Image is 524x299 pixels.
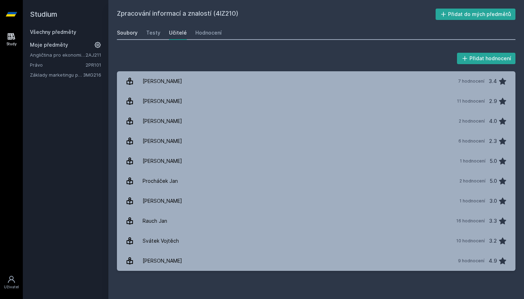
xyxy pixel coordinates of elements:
[195,29,222,36] div: Hodnocení
[489,74,497,88] div: 3.4
[143,94,182,108] div: [PERSON_NAME]
[143,134,182,148] div: [PERSON_NAME]
[83,72,101,78] a: 3MG216
[457,53,516,64] button: Přidat hodnocení
[30,51,86,58] a: Angličtina pro ekonomická studia 1 (B2/C1)
[86,52,101,58] a: 2AJ211
[458,258,484,264] div: 9 hodnocení
[117,29,138,36] div: Soubory
[143,214,167,228] div: Rauch Jan
[169,29,187,36] div: Učitelé
[30,71,83,78] a: Základy marketingu pro informatiky a statistiky
[1,272,21,293] a: Uživatel
[436,9,516,20] button: Přidat do mých předmětů
[117,111,515,131] a: [PERSON_NAME] 2 hodnocení 4.0
[117,211,515,231] a: Rauch Jan 16 hodnocení 3.3
[460,158,486,164] div: 1 hodnocení
[458,78,484,84] div: 7 hodnocení
[1,29,21,50] a: Study
[489,134,497,148] div: 2.3
[6,41,17,47] div: Study
[490,174,497,188] div: 5.0
[490,154,497,168] div: 5.0
[146,26,160,40] a: Testy
[143,74,182,88] div: [PERSON_NAME]
[143,114,182,128] div: [PERSON_NAME]
[489,194,497,208] div: 3.0
[117,71,515,91] a: [PERSON_NAME] 7 hodnocení 3.4
[117,171,515,191] a: Procháček Jan 2 hodnocení 5.0
[489,234,497,248] div: 3.2
[117,151,515,171] a: [PERSON_NAME] 1 hodnocení 5.0
[489,94,497,108] div: 2.9
[143,234,179,248] div: Svátek Vojtěch
[117,91,515,111] a: [PERSON_NAME] 11 hodnocení 2.9
[30,41,68,48] span: Moje předměty
[30,61,86,68] a: Právo
[459,198,485,204] div: 1 hodnocení
[489,214,497,228] div: 3.3
[143,174,178,188] div: Procháček Jan
[117,131,515,151] a: [PERSON_NAME] 6 hodnocení 2.3
[169,26,187,40] a: Učitelé
[459,178,486,184] div: 2 hodnocení
[489,114,497,128] div: 4.0
[117,231,515,251] a: Svátek Vojtěch 10 hodnocení 3.2
[86,62,101,68] a: 2PR101
[456,238,485,244] div: 10 hodnocení
[117,26,138,40] a: Soubory
[457,98,485,104] div: 11 hodnocení
[195,26,222,40] a: Hodnocení
[146,29,160,36] div: Testy
[117,9,436,20] h2: Zpracování informací a znalostí (4IZ210)
[143,154,182,168] div: [PERSON_NAME]
[4,284,19,290] div: Uživatel
[143,254,182,268] div: [PERSON_NAME]
[459,118,485,124] div: 2 hodnocení
[30,29,76,35] a: Všechny předměty
[489,254,497,268] div: 4.9
[117,191,515,211] a: [PERSON_NAME] 1 hodnocení 3.0
[458,138,485,144] div: 6 hodnocení
[456,218,485,224] div: 16 hodnocení
[117,251,515,271] a: [PERSON_NAME] 9 hodnocení 4.9
[143,194,182,208] div: [PERSON_NAME]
